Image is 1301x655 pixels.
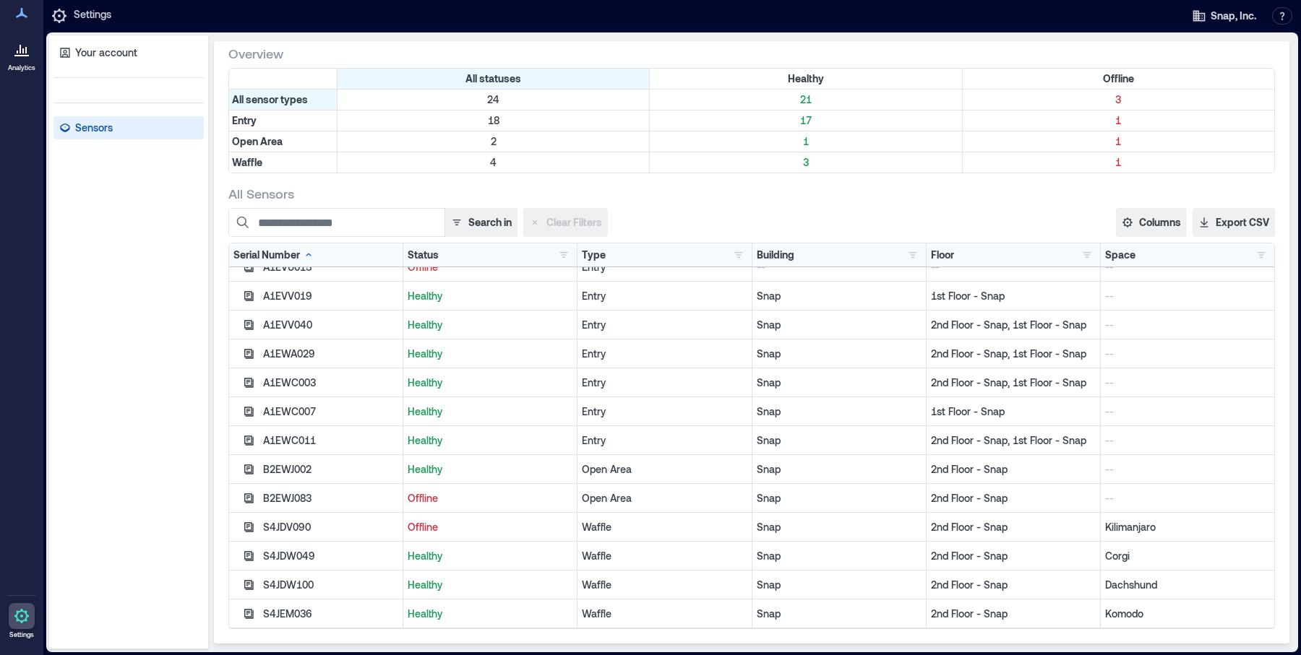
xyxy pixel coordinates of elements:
div: Serial Number [233,248,314,262]
p: Sensors [75,121,113,135]
div: Status [408,248,439,262]
p: -- [1105,433,1270,448]
p: 2nd Floor - Snap, 1st Floor - Snap [931,376,1096,390]
p: Healthy [408,462,572,477]
div: Filter by Type: Open Area & Status: Healthy [650,131,962,152]
p: Healthy [408,433,572,448]
div: Filter by Type: Entry [229,110,338,131]
p: Kilimanjaro [1105,520,1270,534]
div: A1EWC007 [263,404,398,419]
p: 1 [966,113,1271,128]
p: Settings [74,7,111,25]
p: 1 [966,155,1271,170]
p: 1st Floor - Snap [931,404,1096,419]
p: Offline [408,520,572,534]
div: A1EVV040 [263,318,398,332]
div: A1EWC011 [263,433,398,448]
button: Export CSV [1193,208,1275,237]
div: S4JEM036 [263,607,398,621]
p: -- [1105,347,1270,361]
p: 2nd Floor - Snap, 1st Floor - Snap [931,318,1096,332]
p: Your account [75,45,137,60]
p: Snap [757,491,922,506]
p: Snap [757,520,922,534]
a: Sensors [53,116,204,139]
p: Healthy [408,347,572,361]
p: Settings [9,630,34,639]
p: 2nd Floor - Snap, 1st Floor - Snap [931,347,1096,361]
p: Snap [757,289,922,303]
a: Settings [4,599,39,643]
span: All Sensors [228,185,294,202]
p: Snap [757,404,922,419]
p: 1 [966,134,1271,149]
p: -- [757,260,922,274]
div: Waffle [582,549,747,563]
div: Filter by Type: Open Area & Status: Offline [963,131,1274,152]
p: Healthy [408,289,572,303]
div: Filter by Status: Healthy [650,69,962,89]
p: 21 [653,92,958,107]
div: Filter by Type: Open Area [229,131,338,152]
p: Offline [408,491,572,506]
p: Dachshund [1105,578,1270,592]
p: Snap [757,318,922,332]
p: -- [1105,318,1270,332]
div: S4JDW049 [263,549,398,563]
p: Healthy [408,404,572,419]
p: 2nd Floor - Snap [931,578,1096,592]
p: 2nd Floor - Snap [931,520,1096,534]
div: Type [582,248,606,262]
div: A1EWA029 [263,347,398,361]
p: Corgi [1105,549,1270,563]
div: Entry [582,404,747,419]
p: -- [1105,462,1270,477]
div: All statuses [338,69,650,89]
div: Entry [582,376,747,390]
p: 2nd Floor - Snap [931,462,1096,477]
div: A1EVV019 [263,289,398,303]
p: Healthy [408,318,572,332]
p: 17 [653,113,958,128]
div: Filter by Type: Waffle [229,152,338,173]
p: 1st Floor - Snap [931,289,1096,303]
p: 2nd Floor - Snap, 1st Floor - Snap [931,433,1096,448]
div: Open Area [582,462,747,477]
p: Snap [757,607,922,621]
a: Analytics [4,32,40,77]
div: Filter by Type: Waffle & Status: Offline [963,152,1274,173]
p: Healthy [408,578,572,592]
div: Filter by Type: Entry & Status: Healthy [650,110,962,131]
div: Space [1105,248,1135,262]
div: Entry [582,318,747,332]
p: 1 [653,134,958,149]
div: A1EVU015 [263,260,398,274]
p: -- [931,260,1096,274]
p: 3 [966,92,1271,107]
p: Snap [757,578,922,592]
div: Entry [582,289,747,303]
a: Your account [53,41,204,64]
div: Filter by Status: Offline [963,69,1274,89]
p: Snap [757,376,922,390]
p: 2 [340,134,646,149]
div: Waffle [582,520,747,534]
p: -- [1105,260,1270,274]
div: Filter by Type: Entry & Status: Offline [963,110,1274,131]
span: Overview [228,45,283,62]
p: 2nd Floor - Snap [931,549,1096,563]
p: -- [1105,376,1270,390]
button: Snap, Inc. [1188,4,1261,27]
div: Entry [582,260,747,274]
p: Healthy [408,549,572,563]
p: 3 [653,155,958,170]
div: Floor [931,248,954,262]
button: Search in [445,208,518,237]
p: 2nd Floor - Snap [931,607,1096,621]
p: -- [1105,289,1270,303]
p: Snap [757,549,922,563]
div: Entry [582,347,747,361]
p: -- [1105,404,1270,419]
div: S4JDW100 [263,578,398,592]
p: Offline [408,260,572,274]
